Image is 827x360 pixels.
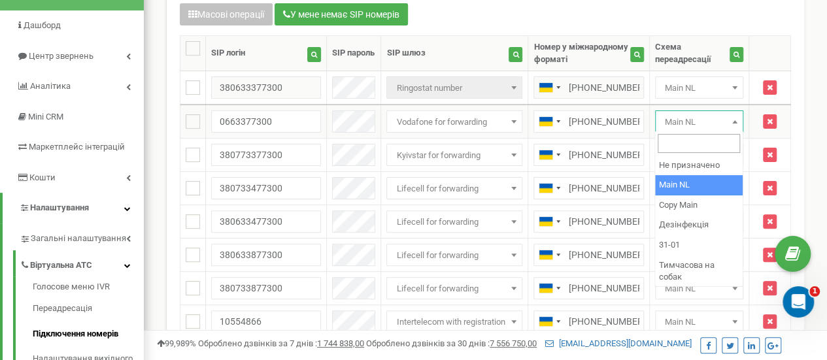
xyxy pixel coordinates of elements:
a: Переадресація [33,296,144,321]
span: Оброблено дзвінків за 30 днів : [366,338,537,348]
span: Main NL [655,277,743,299]
span: Маркетплейс інтеграцій [29,142,125,152]
input: 050 123 4567 [533,244,643,266]
input: 050 123 4567 [533,310,643,333]
input: 050 123 4567 [533,277,643,299]
li: Дезінфекція [655,215,743,235]
a: Голосове меню IVR [33,281,144,297]
div: Схема переадресації [655,41,730,65]
span: Lifecell for forwarding [386,210,522,233]
th: SIP пароль [327,36,381,71]
li: Не призначено [655,155,743,176]
span: Intertelecom with registration [391,313,518,331]
span: Lifecell for forwarding [386,244,522,266]
li: Copy Main [655,195,743,216]
div: Telephone country code [534,311,564,332]
div: Telephone country code [534,178,564,199]
span: 1 [809,286,820,297]
button: У мене немає SIP номерів [275,3,408,25]
span: Vodafone for forwarding [386,110,522,133]
u: 1 744 838,00 [317,338,364,348]
a: Налаштування [3,193,144,223]
span: Lifecell for forwarding [386,277,522,299]
a: Віртуальна АТС [20,250,144,277]
span: Налаштування [30,203,89,212]
span: Main NL [660,79,739,97]
span: Ringostat number [386,76,522,99]
input: 050 123 4567 [533,144,643,166]
button: Масові операції [180,3,273,25]
span: Main NL [660,280,739,298]
div: Telephone country code [534,244,564,265]
div: Telephone country code [534,278,564,299]
span: Ringostat number [391,79,518,97]
span: Main NL [660,313,739,331]
span: Lifecell for forwarding [391,213,518,231]
span: Lifecell for forwarding [386,177,522,199]
u: 7 556 750,00 [490,338,537,348]
li: Main NL [655,175,743,195]
input: 050 123 4567 [533,110,643,133]
div: Telephone country code [534,144,564,165]
span: Оброблено дзвінків за 7 днів : [198,338,364,348]
input: 050 123 4567 [533,210,643,233]
div: SIP логін [211,47,245,59]
a: Підключення номерів [33,321,144,347]
a: Загальні налаштування [20,223,144,250]
span: Main NL [660,113,739,131]
div: Номер у міжнародному форматі [533,41,630,65]
li: Тимчасова на собак [655,255,743,287]
div: SIP шлюз [386,47,425,59]
span: Lifecell for forwarding [391,280,518,298]
span: Загальні налаштування [31,233,126,245]
span: 99,989% [157,338,196,348]
span: Mini CRM [28,112,63,122]
input: 050 123 4567 [533,76,643,99]
input: 050 123 4567 [533,177,643,199]
span: Аналiтика [30,81,71,91]
span: Intertelecom with registration [386,310,522,333]
span: Main NL [655,310,743,333]
span: Віртуальна АТС [30,259,92,272]
span: Lifecell for forwarding [391,180,518,198]
iframe: Intercom live chat [783,286,814,318]
span: Kyivstar for forwarding [391,146,518,165]
span: Main NL [655,110,743,133]
a: [EMAIL_ADDRESS][DOMAIN_NAME] [545,338,692,348]
div: Telephone country code [534,111,564,132]
span: Кошти [29,172,56,182]
span: Vodafone for forwarding [391,113,518,131]
div: Telephone country code [534,77,564,98]
span: Kyivstar for forwarding [386,144,522,166]
div: Telephone country code [534,211,564,232]
span: Main NL [655,76,743,99]
span: Центр звернень [29,51,93,61]
li: 31-01 [655,235,743,255]
span: Дашборд [24,20,61,30]
span: Lifecell for forwarding [391,246,518,265]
